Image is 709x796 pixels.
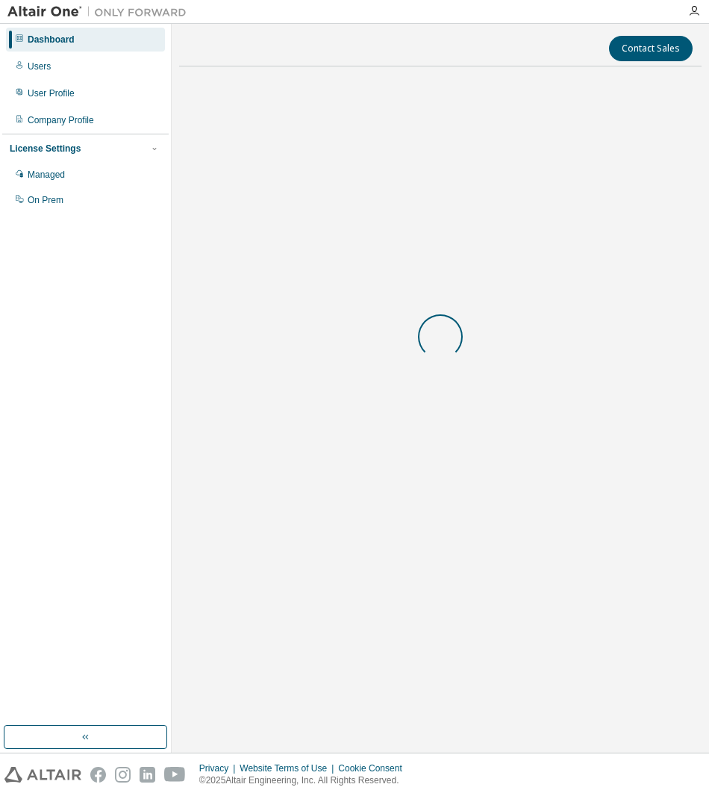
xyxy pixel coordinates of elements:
[199,774,411,787] p: © 2025 Altair Engineering, Inc. All Rights Reserved.
[28,87,75,99] div: User Profile
[609,36,693,61] button: Contact Sales
[164,767,186,783] img: youtube.svg
[338,762,410,774] div: Cookie Consent
[28,34,75,46] div: Dashboard
[28,60,51,72] div: Users
[28,194,63,206] div: On Prem
[7,4,194,19] img: Altair One
[28,169,65,181] div: Managed
[140,767,155,783] img: linkedin.svg
[115,767,131,783] img: instagram.svg
[199,762,240,774] div: Privacy
[4,767,81,783] img: altair_logo.svg
[90,767,106,783] img: facebook.svg
[10,143,81,155] div: License Settings
[240,762,338,774] div: Website Terms of Use
[28,114,94,126] div: Company Profile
